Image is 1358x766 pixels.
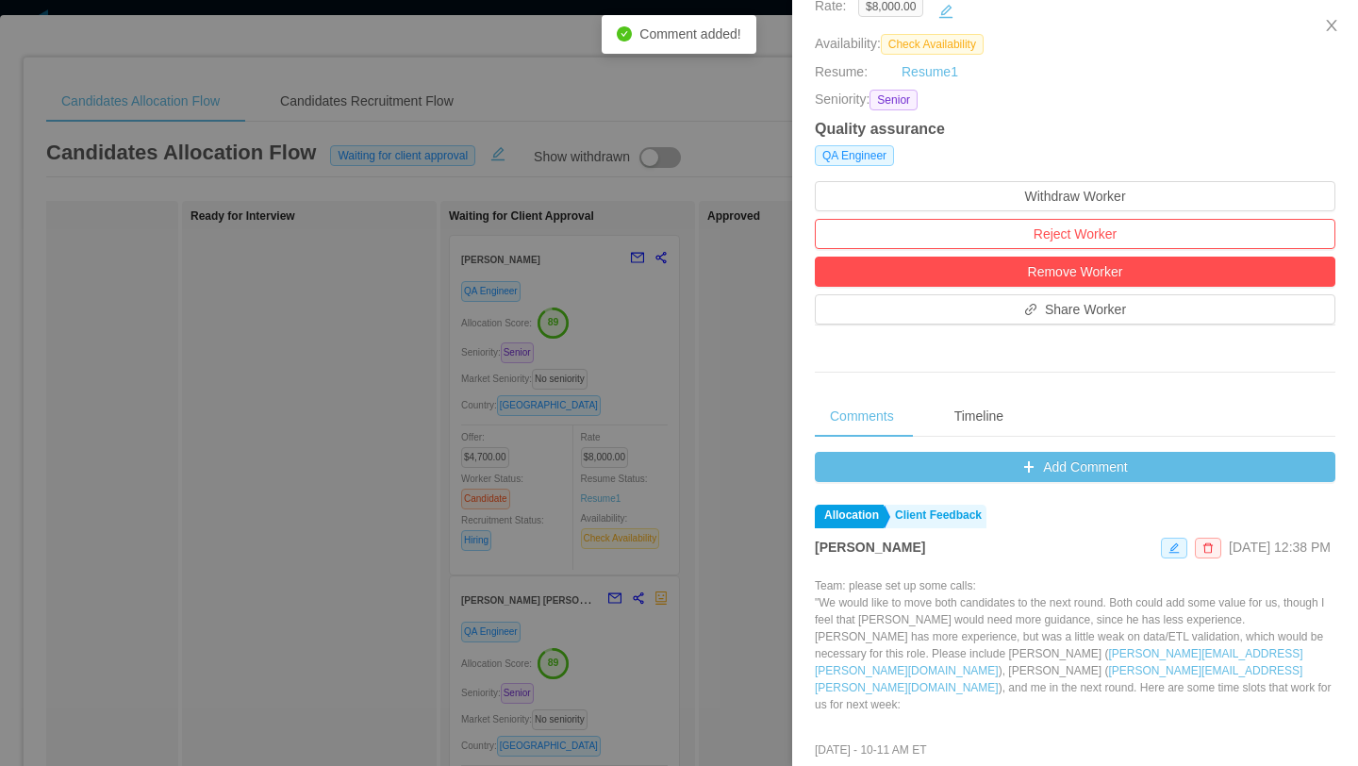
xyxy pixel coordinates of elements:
span: Seniority: [815,90,869,110]
i: icon: check-circle [617,26,632,42]
strong: Quality assurance [815,121,945,137]
a: Allocation [815,505,884,528]
a: Client Feedback [886,505,986,528]
span: Resume: [815,64,868,79]
span: QA Engineer [815,145,894,166]
p: [DATE] - 10-11 AM ET [815,741,1335,758]
button: Remove Worker [815,257,1335,287]
i: icon: delete [1202,542,1214,554]
span: Comment added! [639,26,740,42]
strong: [PERSON_NAME] [815,540,925,555]
span: [DATE] 12:38 PM [1229,540,1331,555]
button: icon: linkShare Worker [815,294,1335,325]
span: Check Availability [881,34,984,55]
p: Team: please set up some calls: "We would like to move both candidates to the next round. Both co... [815,577,1335,713]
i: icon: close [1324,18,1339,33]
button: Reject Worker [815,219,1335,249]
span: Senior [869,90,918,110]
a: Resume1 [902,62,958,82]
button: Withdraw Worker [815,181,1335,211]
div: Comments [815,395,909,438]
div: Timeline [939,395,1018,438]
span: Availability: [815,36,991,51]
button: icon: plusAdd Comment [815,452,1335,482]
i: icon: edit [1168,542,1180,554]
